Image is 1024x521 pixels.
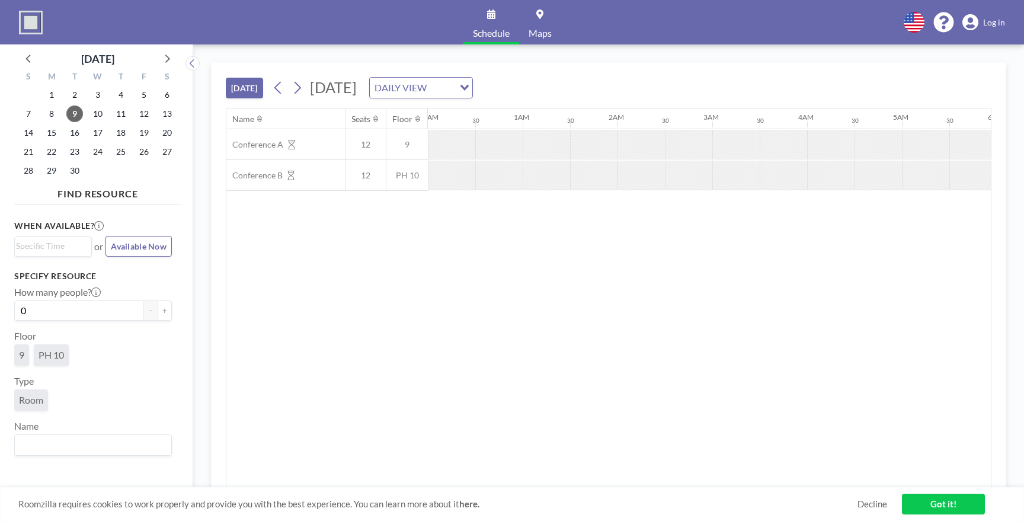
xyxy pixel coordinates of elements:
img: organization-logo [19,11,43,34]
span: Tuesday, September 2, 2025 [66,87,83,103]
div: Floor [392,114,412,124]
div: 4AM [798,113,814,122]
div: 30 [662,117,669,124]
span: Thursday, September 25, 2025 [113,143,129,160]
h4: FIND RESOURCE [14,183,181,200]
div: 30 [757,117,764,124]
span: Friday, September 12, 2025 [136,106,152,122]
span: Roomzilla requires cookies to work properly and provide you with the best experience. You can lea... [18,498,857,510]
span: Thursday, September 4, 2025 [113,87,129,103]
span: Maps [529,28,552,38]
a: Got it! [902,494,985,514]
span: 12 [345,139,386,150]
div: 6AM [988,113,1003,122]
div: Seats [351,114,370,124]
span: Friday, September 26, 2025 [136,143,152,160]
span: Friday, September 19, 2025 [136,124,152,141]
div: W [87,70,110,85]
a: Log in [962,14,1005,31]
span: Saturday, September 27, 2025 [159,143,175,160]
span: Conference B [226,170,283,181]
span: Available Now [111,241,167,251]
button: - [143,301,158,321]
span: Sunday, September 28, 2025 [20,162,37,179]
span: Monday, September 15, 2025 [43,124,60,141]
span: Tuesday, September 16, 2025 [66,124,83,141]
span: Wednesday, September 24, 2025 [89,143,106,160]
div: S [17,70,40,85]
div: 30 [852,117,859,124]
div: 3AM [703,113,719,122]
span: PH 10 [386,170,428,181]
span: or [94,241,103,252]
div: M [40,70,63,85]
span: [DATE] [310,78,357,96]
span: Monday, September 22, 2025 [43,143,60,160]
button: + [158,301,172,321]
div: 5AM [893,113,908,122]
div: S [155,70,178,85]
label: Type [14,375,34,387]
span: Room [19,394,43,406]
span: Sunday, September 21, 2025 [20,143,37,160]
label: Floor [14,330,36,342]
span: Thursday, September 11, 2025 [113,106,129,122]
span: 9 [386,139,428,150]
label: Name [14,420,39,432]
input: Search for option [16,437,165,453]
div: T [63,70,87,85]
span: Sunday, September 14, 2025 [20,124,37,141]
div: [DATE] [81,50,114,67]
label: How many people? [14,286,101,298]
a: Decline [857,498,887,510]
div: Search for option [370,78,472,98]
a: here. [459,498,479,509]
div: Search for option [15,435,171,455]
span: Monday, September 29, 2025 [43,162,60,179]
span: Tuesday, September 30, 2025 [66,162,83,179]
span: Monday, September 1, 2025 [43,87,60,103]
span: 9 [19,349,24,361]
div: 1AM [514,113,529,122]
div: 30 [472,117,479,124]
span: 12 [345,170,386,181]
span: Saturday, September 20, 2025 [159,124,175,141]
input: Search for option [16,239,85,252]
span: Wednesday, September 10, 2025 [89,106,106,122]
span: Conference A [226,139,283,150]
span: Sunday, September 7, 2025 [20,106,37,122]
div: T [109,70,132,85]
div: Name [232,114,254,124]
span: Schedule [473,28,510,38]
div: Search for option [15,237,91,255]
span: Monday, September 8, 2025 [43,106,60,122]
div: F [132,70,155,85]
span: Log in [983,17,1005,28]
span: Tuesday, September 9, 2025 [66,106,83,122]
span: Saturday, September 13, 2025 [159,106,175,122]
span: PH 10 [39,349,64,361]
span: Friday, September 5, 2025 [136,87,152,103]
div: 2AM [609,113,624,122]
span: DAILY VIEW [372,80,429,95]
h3: Specify resource [14,271,172,282]
span: Tuesday, September 23, 2025 [66,143,83,160]
div: 30 [946,117,953,124]
button: [DATE] [226,78,263,98]
span: Wednesday, September 17, 2025 [89,124,106,141]
span: Saturday, September 6, 2025 [159,87,175,103]
input: Search for option [430,80,453,95]
div: 12AM [419,113,439,122]
span: Wednesday, September 3, 2025 [89,87,106,103]
button: Available Now [105,236,172,257]
span: Thursday, September 18, 2025 [113,124,129,141]
div: 30 [567,117,574,124]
